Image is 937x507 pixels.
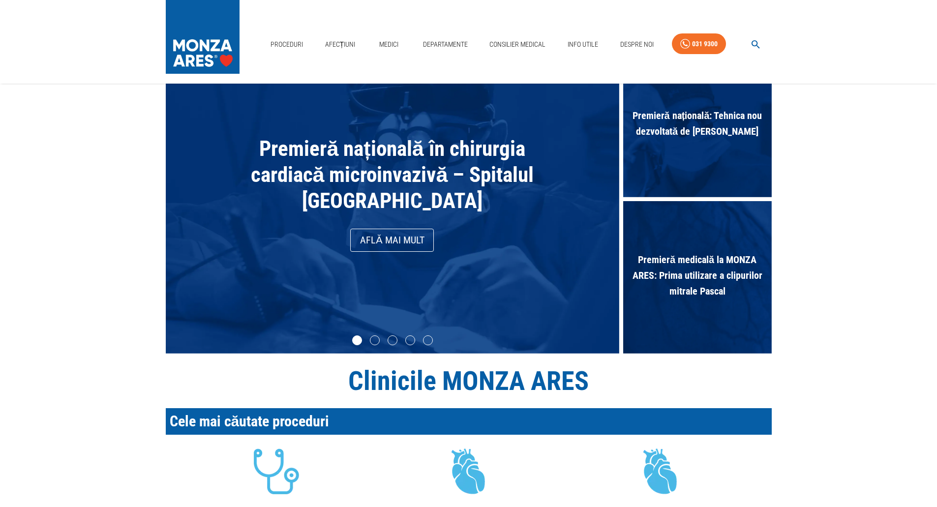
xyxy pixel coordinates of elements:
a: Info Utile [564,34,602,55]
a: Despre Noi [616,34,658,55]
h1: Clinicile MONZA ARES [166,365,772,396]
span: Premieră medicală la MONZA ARES: Prima utilizare a clipurilor mitrale Pascal [623,247,772,304]
li: slide item 3 [388,335,397,345]
a: 031 9300 [672,33,726,55]
a: Proceduri [267,34,307,55]
span: Cele mai căutate proceduri [170,413,330,430]
li: slide item 1 [352,335,362,345]
span: Premieră națională: Tehnica nou dezvoltată de [PERSON_NAME] [623,103,772,144]
a: Află mai mult [350,229,434,252]
div: Premieră medicală la MONZA ARES: Prima utilizare a clipurilor mitrale Pascal [623,201,772,353]
li: slide item 5 [423,335,433,345]
div: 031 9300 [692,38,718,50]
span: Premieră națională în chirurgia cardiacă microinvazivă – Spitalul [GEOGRAPHIC_DATA] [251,136,534,213]
a: Afecțiuni [321,34,360,55]
div: Premieră națională: Tehnica nou dezvoltată de [PERSON_NAME] [623,49,772,201]
li: slide item 2 [370,335,380,345]
a: Medici [373,34,405,55]
a: Consilier Medical [485,34,549,55]
a: Departamente [419,34,472,55]
li: slide item 4 [405,335,415,345]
